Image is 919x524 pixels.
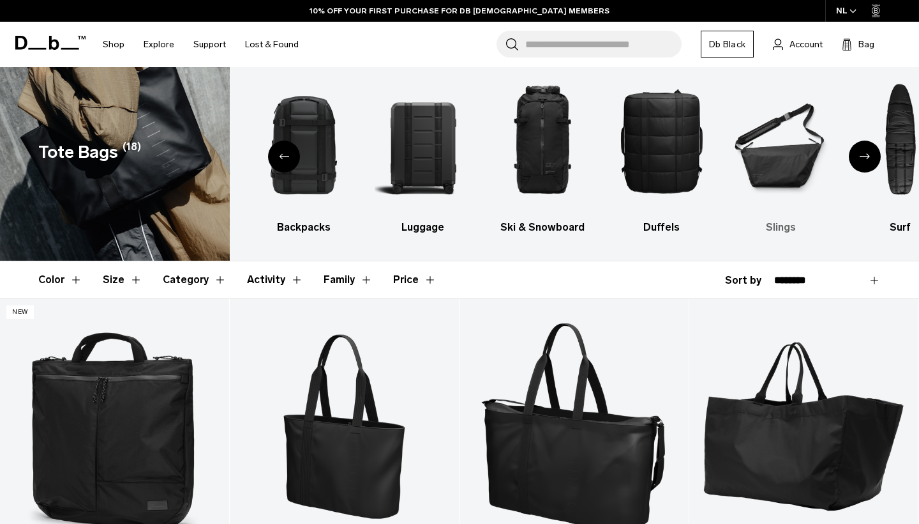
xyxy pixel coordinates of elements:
[789,38,823,51] span: Account
[136,68,233,235] li: 1 / 10
[773,36,823,52] a: Account
[613,68,710,213] img: Db
[733,68,830,235] li: 6 / 10
[733,220,830,235] h3: Slings
[324,261,373,298] button: Toggle Filter
[38,139,118,166] h1: Tote Bags
[494,68,591,213] img: Db
[613,68,710,235] a: Db Duffels
[144,22,174,67] a: Explore
[701,31,754,58] a: Db Black
[393,261,437,298] button: Toggle Price
[310,5,609,17] a: 10% OFF YOUR FIRST PURCHASE FOR DB [DEMOGRAPHIC_DATA] MEMBERS
[6,305,34,319] p: New
[255,68,352,235] a: Db Backpacks
[93,22,308,67] nav: Main Navigation
[375,220,472,235] h3: Luggage
[494,68,591,235] li: 4 / 10
[103,22,124,67] a: Shop
[136,68,233,235] a: Db All products
[733,68,830,213] img: Db
[375,68,472,235] li: 3 / 10
[858,38,874,51] span: Bag
[255,68,352,213] img: Db
[245,22,299,67] a: Lost & Found
[255,68,352,235] li: 2 / 10
[613,220,710,235] h3: Duffels
[849,141,881,173] div: Next slide
[733,68,830,235] a: Db Slings
[375,68,472,235] a: Db Luggage
[38,261,82,298] button: Toggle Filter
[842,36,874,52] button: Bag
[136,68,233,213] img: Db
[375,68,472,213] img: Db
[268,141,300,173] div: Previous slide
[136,220,233,235] h3: All products
[613,68,710,235] li: 5 / 10
[193,22,226,67] a: Support
[103,261,142,298] button: Toggle Filter
[163,261,227,298] button: Toggle Filter
[247,261,303,298] button: Toggle Filter
[123,139,141,166] span: (18)
[494,68,591,235] a: Db Ski & Snowboard
[494,220,591,235] h3: Ski & Snowboard
[255,220,352,235] h3: Backpacks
